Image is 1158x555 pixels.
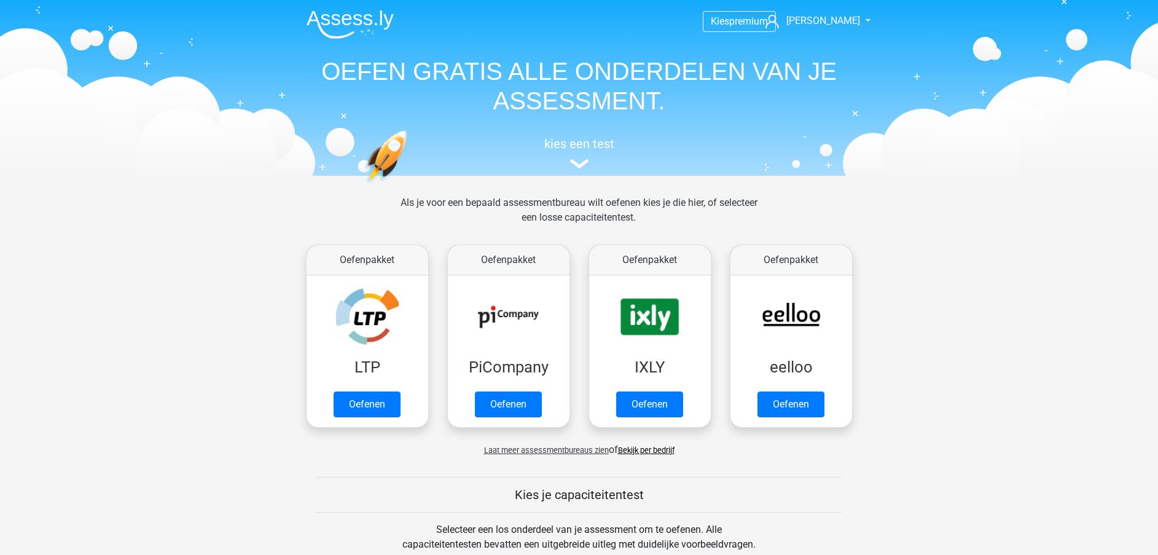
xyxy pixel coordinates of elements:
[618,446,675,455] a: Bekijk per bedrijf
[334,392,401,417] a: Oefenen
[703,13,775,30] a: Kiespremium
[297,136,862,169] a: kies een test
[307,10,394,39] img: Assessly
[297,433,862,457] div: of
[757,392,824,417] a: Oefenen
[391,195,767,240] div: Als je voor een bepaald assessmentbureau wilt oefenen kies je die hier, of selecteer een losse ca...
[317,487,842,502] h5: Kies je capaciteitentest
[761,14,861,28] a: [PERSON_NAME]
[711,15,729,27] span: Kies
[297,136,862,151] h5: kies een test
[364,130,455,242] img: oefenen
[729,15,768,27] span: premium
[786,15,860,26] span: [PERSON_NAME]
[570,159,589,168] img: assessment
[484,446,609,455] span: Laat meer assessmentbureaus zien
[475,392,542,417] a: Oefenen
[297,57,862,116] h1: OEFEN GRATIS ALLE ONDERDELEN VAN JE ASSESSMENT.
[616,392,683,417] a: Oefenen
